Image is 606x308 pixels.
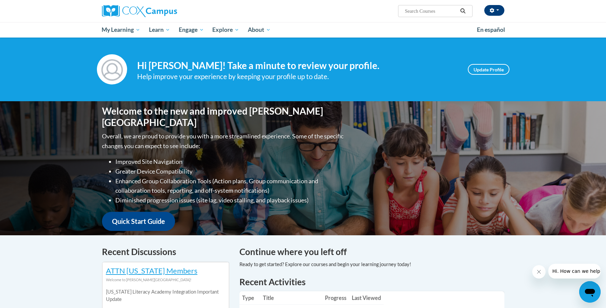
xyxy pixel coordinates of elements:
h4: Hi [PERSON_NAME]! Take a minute to review your profile. [137,60,458,71]
th: Type [239,291,260,305]
a: ATTN [US_STATE] Members [106,266,198,275]
span: En español [477,26,505,33]
p: Overall, we are proud to provide you with a more streamlined experience. Some of the specific cha... [102,131,345,151]
li: Improved Site Navigation [115,157,345,167]
a: Cox Campus [102,5,229,17]
li: Diminished progression issues (site lag, video stalling, and playback issues) [115,195,345,205]
span: About [248,26,271,34]
a: Learn [145,22,174,38]
span: Explore [212,26,239,34]
h4: Recent Discussions [102,245,229,258]
img: Cox Campus [102,5,177,17]
a: En español [473,23,509,37]
span: Learn [149,26,170,34]
li: Greater Device Compatibility [115,167,345,176]
iframe: Button to launch messaging window [579,281,601,303]
h1: Welcome to the new and improved [PERSON_NAME][GEOGRAPHIC_DATA] [102,106,345,128]
button: Account Settings [484,5,504,16]
iframe: Close message [532,265,546,279]
div: Welcome to [PERSON_NAME][GEOGRAPHIC_DATA]! [106,276,225,284]
iframe: Message from company [548,264,601,279]
th: Title [260,291,322,305]
a: Explore [208,22,243,38]
input: Search Courses [404,7,458,15]
div: Main menu [92,22,514,38]
span: Engage [179,26,204,34]
th: Progress [322,291,349,305]
div: Help improve your experience by keeping your profile up to date. [137,71,458,82]
th: Last Viewed [349,291,384,305]
a: Update Profile [468,64,509,75]
a: My Learning [98,22,145,38]
a: About [243,22,275,38]
a: Quick Start Guide [102,212,175,231]
h1: Recent Activities [239,276,504,288]
span: My Learning [102,26,140,34]
button: Search [458,7,468,15]
span: Hi. How can we help? [4,5,54,10]
h4: Continue where you left off [239,245,504,258]
img: Profile Image [97,54,127,84]
p: [US_STATE] Literacy Academy Integration Important Update [106,288,225,303]
li: Enhanced Group Collaboration Tools (Action plans, Group communication and collaboration tools, re... [115,176,345,196]
a: Engage [174,22,208,38]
